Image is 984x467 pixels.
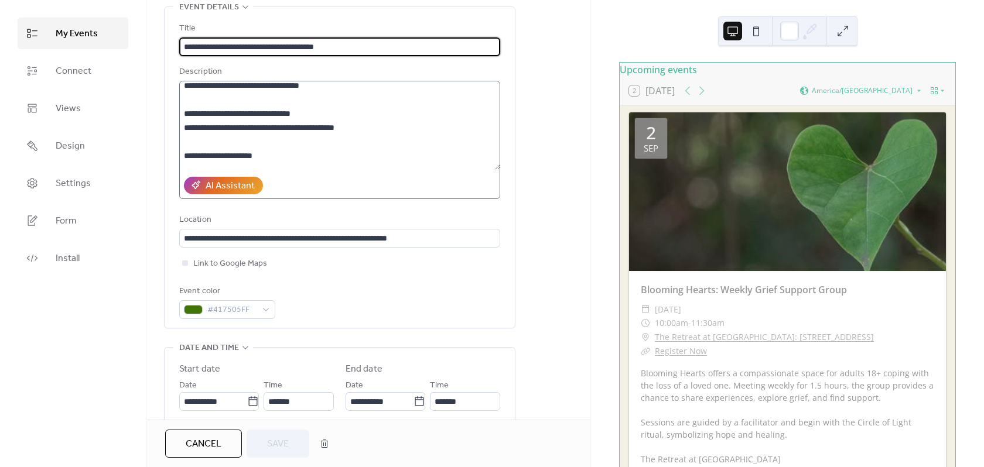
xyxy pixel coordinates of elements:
a: Blooming Hearts: Weekly Grief Support Group [641,283,847,296]
span: 10:00am [655,316,688,330]
span: Link to Google Maps [193,257,267,271]
a: Design [18,130,128,162]
div: Start date [179,362,220,376]
a: The Retreat at [GEOGRAPHIC_DATA]: [STREET_ADDRESS] [655,330,874,344]
span: Install [56,252,80,266]
span: Connect [56,64,91,78]
div: 2 [646,124,656,142]
div: ​ [641,344,650,358]
span: Event details [179,1,239,15]
div: Description [179,65,498,79]
div: Upcoming events [620,63,955,77]
button: Cancel [165,430,242,458]
div: Title [179,22,498,36]
a: Form [18,205,128,236]
span: 11:30am [691,316,725,330]
a: My Events [18,18,128,49]
div: End date [346,362,382,376]
div: AI Assistant [206,179,255,193]
button: AI Assistant [184,177,263,194]
span: Time [430,379,449,393]
span: Date and time [179,341,239,355]
div: Location [179,213,498,227]
div: ​ [641,316,650,330]
span: Settings [56,177,91,191]
span: Time [264,379,282,393]
div: ​ [641,303,650,317]
span: [DATE] [655,303,681,317]
a: Settings [18,167,128,199]
div: Sep [644,144,658,153]
div: Event color [179,284,273,298]
span: Views [56,102,81,116]
a: Connect [18,55,128,87]
span: Design [56,139,85,153]
span: America/[GEOGRAPHIC_DATA] [812,87,913,94]
span: Date [346,379,363,393]
span: Form [56,214,77,228]
span: Date [179,379,197,393]
a: Install [18,242,128,274]
span: - [688,316,691,330]
span: My Events [56,27,98,41]
span: #417505FF [207,303,257,317]
a: Views [18,92,128,124]
span: Cancel [186,437,221,451]
div: ​ [641,330,650,344]
a: Register Now [655,345,707,356]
